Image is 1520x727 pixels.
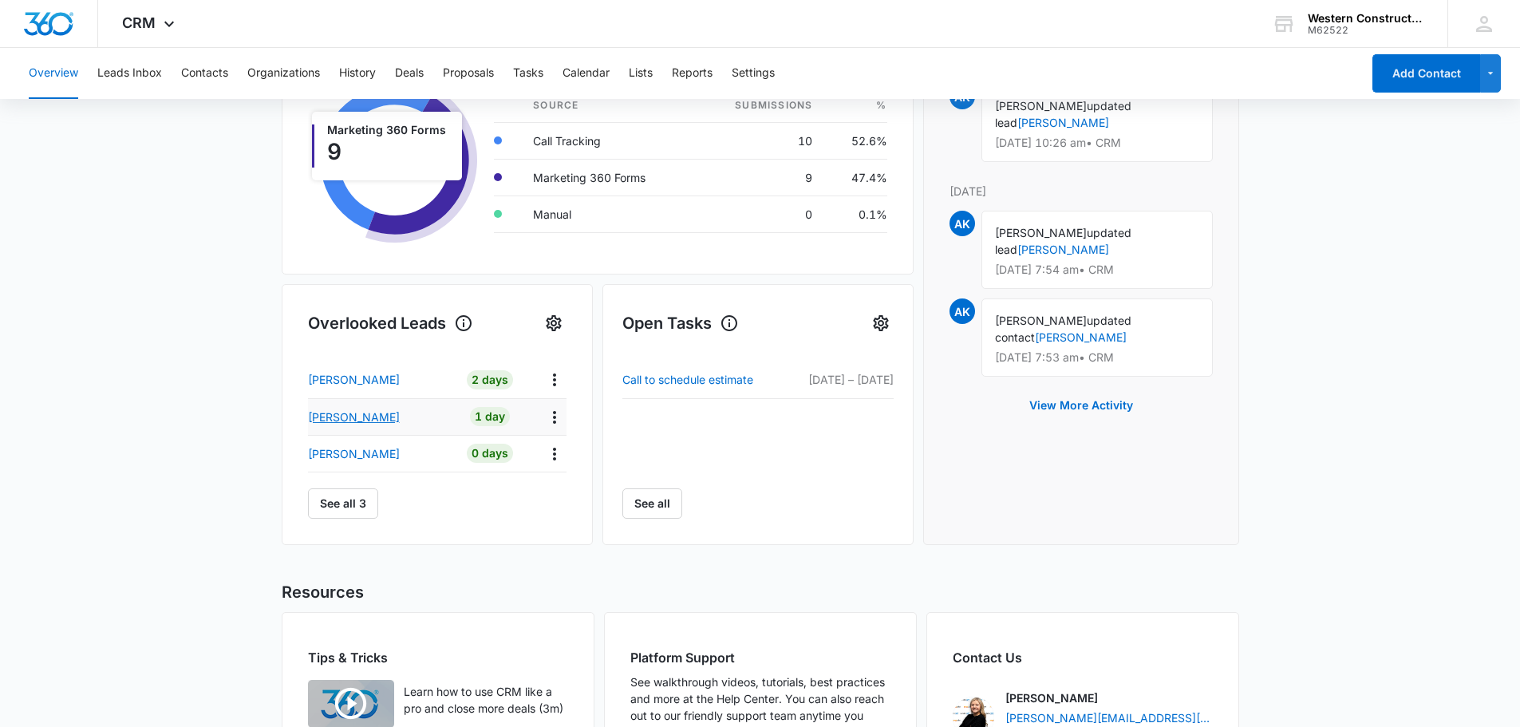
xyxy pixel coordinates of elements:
[953,648,1213,667] h2: Contact Us
[122,14,156,31] span: CRM
[868,310,894,336] button: Settings
[786,371,893,388] p: [DATE] – [DATE]
[1017,243,1109,256] a: [PERSON_NAME]
[1308,25,1424,36] div: account id
[695,159,825,196] td: 9
[443,48,494,99] button: Proposals
[950,183,1213,200] p: [DATE]
[695,196,825,232] td: 0
[339,48,376,99] button: History
[563,48,610,99] button: Calendar
[282,580,1239,604] h2: Resources
[622,370,787,389] a: Call to schedule estimate
[995,314,1087,327] span: [PERSON_NAME]
[1035,330,1127,344] a: [PERSON_NAME]
[950,211,975,236] span: AK
[1372,54,1480,93] button: Add Contact
[308,445,454,462] a: [PERSON_NAME]
[404,683,568,717] p: Learn how to use CRM like a pro and close more deals (3m)
[950,298,975,324] span: AK
[520,89,695,123] th: Source
[247,48,320,99] button: Organizations
[995,99,1087,113] span: [PERSON_NAME]
[622,311,739,335] h1: Open Tasks
[308,409,400,425] p: [PERSON_NAME]
[395,48,424,99] button: Deals
[520,196,695,232] td: Manual
[181,48,228,99] button: Contacts
[630,648,890,667] h2: Platform Support
[467,444,513,463] div: 0 Days
[308,371,454,388] a: [PERSON_NAME]
[308,371,400,388] p: [PERSON_NAME]
[1013,386,1149,425] button: View More Activity
[513,48,543,99] button: Tasks
[542,367,567,392] button: Actions
[1005,689,1098,706] p: [PERSON_NAME]
[629,48,653,99] button: Lists
[1308,12,1424,25] div: account name
[995,352,1199,363] p: [DATE] 7:53 am • CRM
[308,488,378,519] button: See all 3
[467,370,513,389] div: 2 Days
[29,48,78,99] button: Overview
[695,89,825,123] th: Submissions
[672,48,713,99] button: Reports
[825,89,886,123] th: %
[542,405,567,429] button: Actions
[825,159,886,196] td: 47.4%
[520,122,695,159] td: Call Tracking
[732,48,775,99] button: Settings
[825,196,886,232] td: 0.1%
[97,48,162,99] button: Leads Inbox
[995,226,1087,239] span: [PERSON_NAME]
[308,648,568,667] h2: Tips & Tricks
[1005,709,1213,726] a: [PERSON_NAME][EMAIL_ADDRESS][PERSON_NAME][DOMAIN_NAME]
[541,310,567,336] button: Settings
[1017,116,1109,129] a: [PERSON_NAME]
[995,137,1199,148] p: [DATE] 10:26 am • CRM
[470,407,510,426] div: 1 Day
[308,311,473,335] h1: Overlooked Leads
[825,122,886,159] td: 52.6%
[308,445,400,462] p: [PERSON_NAME]
[542,441,567,466] button: Actions
[622,488,682,519] a: See all
[520,159,695,196] td: Marketing 360 Forms
[308,409,454,425] a: [PERSON_NAME]
[995,264,1199,275] p: [DATE] 7:54 am • CRM
[695,122,825,159] td: 10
